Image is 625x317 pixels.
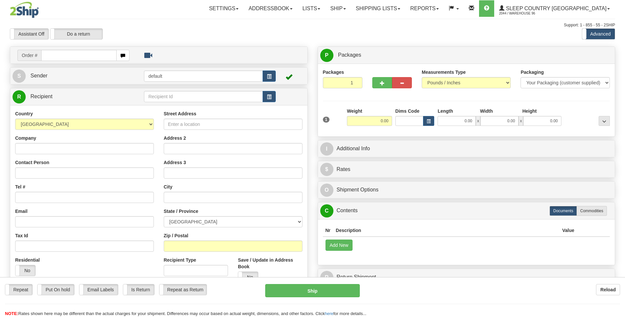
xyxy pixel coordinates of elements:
[522,108,537,114] label: Height
[164,184,172,190] label: City
[238,257,302,270] label: Save / Update in Address Book
[144,71,263,82] input: Sender Id
[159,284,207,295] label: Repeat as Return
[395,108,419,114] label: Dims Code
[5,284,32,295] label: Repeat
[15,135,36,141] label: Company
[333,224,559,237] th: Description
[15,110,33,117] label: Country
[320,163,613,176] a: $Rates
[320,204,333,217] span: C
[326,240,353,251] button: Add New
[320,204,613,217] a: CContents
[320,183,613,197] a: OShipment Options
[13,90,26,103] span: R
[347,108,362,114] label: Weight
[323,69,344,75] label: Packages
[405,0,444,17] a: Reports
[338,52,361,58] span: Packages
[325,0,351,17] a: Ship
[164,257,196,263] label: Recipient Type
[320,184,333,197] span: O
[320,142,333,156] span: I
[164,119,302,130] input: Enter a location
[15,232,28,239] label: Tax Id
[265,284,359,297] button: Ship
[521,69,544,75] label: Packaging
[504,6,607,11] span: Sleep Country [GEOGRAPHIC_DATA]
[600,287,616,292] b: Reload
[320,142,613,156] a: IAdditional Info
[480,108,493,114] label: Width
[15,257,40,263] label: Residential
[13,90,129,103] a: R Recipient
[323,224,333,237] th: Nr
[50,29,102,39] label: Do a return
[164,110,196,117] label: Street Address
[325,311,333,316] a: here
[204,0,243,17] a: Settings
[164,159,186,166] label: Address 3
[494,0,615,17] a: Sleep Country [GEOGRAPHIC_DATA] 2044 / Warehouse 96
[320,271,613,284] a: RReturn Shipment
[550,206,577,216] label: Documents
[476,116,480,126] span: x
[582,29,615,39] label: Advanced
[10,2,39,18] img: logo2044.jpg
[15,265,35,276] label: No
[243,0,298,17] a: Addressbook
[320,49,333,62] span: P
[10,29,48,39] label: Assistant Off
[559,224,577,237] th: Value
[13,69,144,83] a: S Sender
[15,184,25,190] label: Tel #
[599,116,610,126] div: ...
[5,311,18,316] span: NOTE:
[320,163,333,176] span: $
[164,208,198,215] label: State / Province
[164,135,186,141] label: Address 2
[351,0,405,17] a: Shipping lists
[15,208,27,215] label: Email
[79,284,118,295] label: Email Labels
[596,284,620,295] button: Reload
[15,159,49,166] label: Contact Person
[422,69,466,75] label: Measurements Type
[499,10,549,17] span: 2044 / Warehouse 96
[13,70,26,83] span: S
[323,117,330,123] span: 1
[30,73,47,78] span: Sender
[577,206,607,216] label: Commodities
[298,0,325,17] a: Lists
[123,284,154,295] label: Is Return
[320,271,333,284] span: R
[10,22,615,28] div: Support: 1 - 855 - 55 - 2SHIP
[438,108,453,114] label: Length
[519,116,523,126] span: x
[164,232,188,239] label: Zip / Postal
[30,94,52,99] span: Recipient
[17,50,41,61] span: Order #
[320,48,613,62] a: P Packages
[144,91,263,102] input: Recipient Id
[238,272,258,282] label: No
[38,284,74,295] label: Put On hold
[610,125,624,192] iframe: chat widget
